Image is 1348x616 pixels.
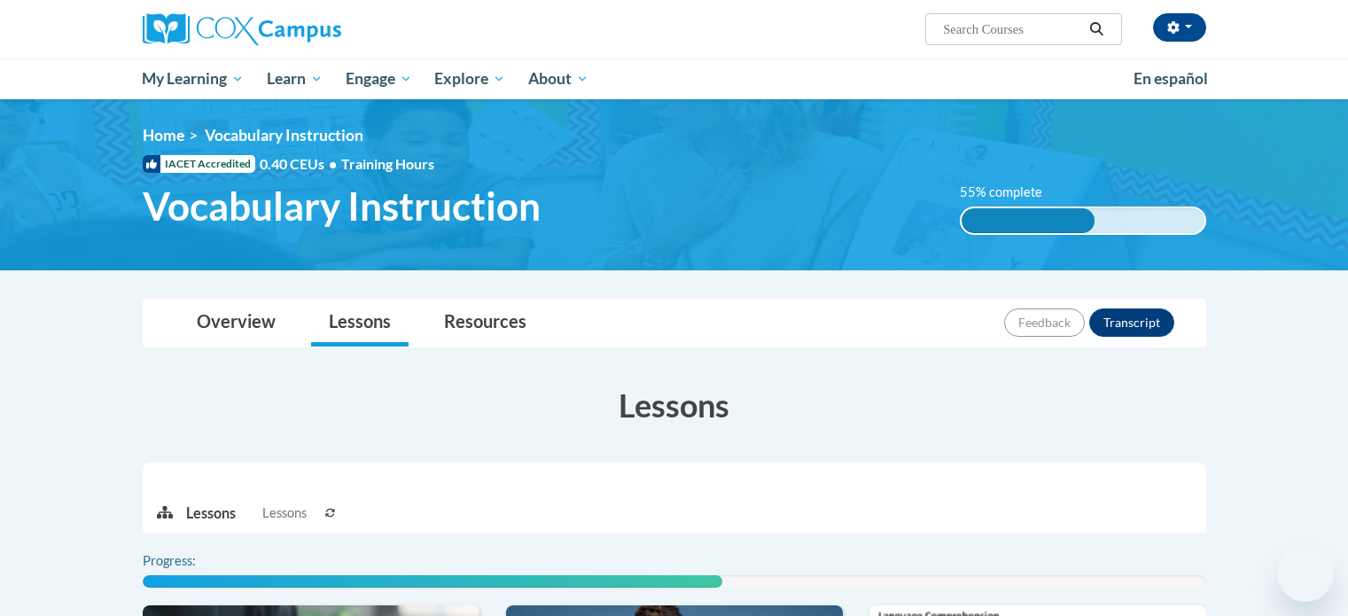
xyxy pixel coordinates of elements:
a: Resources [426,300,544,347]
span: Learn [267,68,323,90]
a: En español [1122,60,1219,97]
span: My Learning [142,68,244,90]
span: Lessons [262,503,307,523]
label: Progress: [143,551,245,571]
span: Explore [434,68,505,90]
span: • [329,155,337,172]
div: Main menu [116,58,1233,99]
span: IACET Accredited [143,155,255,173]
span: Vocabulary Instruction [205,126,363,144]
a: About [517,58,600,99]
a: Lessons [311,300,409,347]
a: Home [143,126,184,144]
span: En español [1134,69,1208,88]
a: Overview [179,300,293,347]
button: Account Settings [1153,13,1206,42]
button: Feedback [1004,308,1085,337]
span: Training Hours [341,155,434,172]
span: Vocabulary Instruction [143,183,541,230]
p: Lessons [186,503,236,523]
div: 55% complete [962,208,1095,233]
button: Transcript [1089,308,1174,337]
span: Engage [346,68,412,90]
a: Engage [334,58,424,99]
span: 0.40 CEUs [260,154,341,174]
h3: Lessons [143,383,1206,427]
label: 55% complete [960,183,1062,202]
img: Cox Campus [143,13,341,45]
button: Search [1083,19,1110,40]
input: Search Courses [941,19,1083,40]
a: Learn [255,58,334,99]
a: My Learning [131,58,256,99]
a: Cox Campus [143,13,479,45]
a: Explore [423,58,517,99]
iframe: Button to launch messaging window [1277,545,1334,602]
span: About [528,68,588,90]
